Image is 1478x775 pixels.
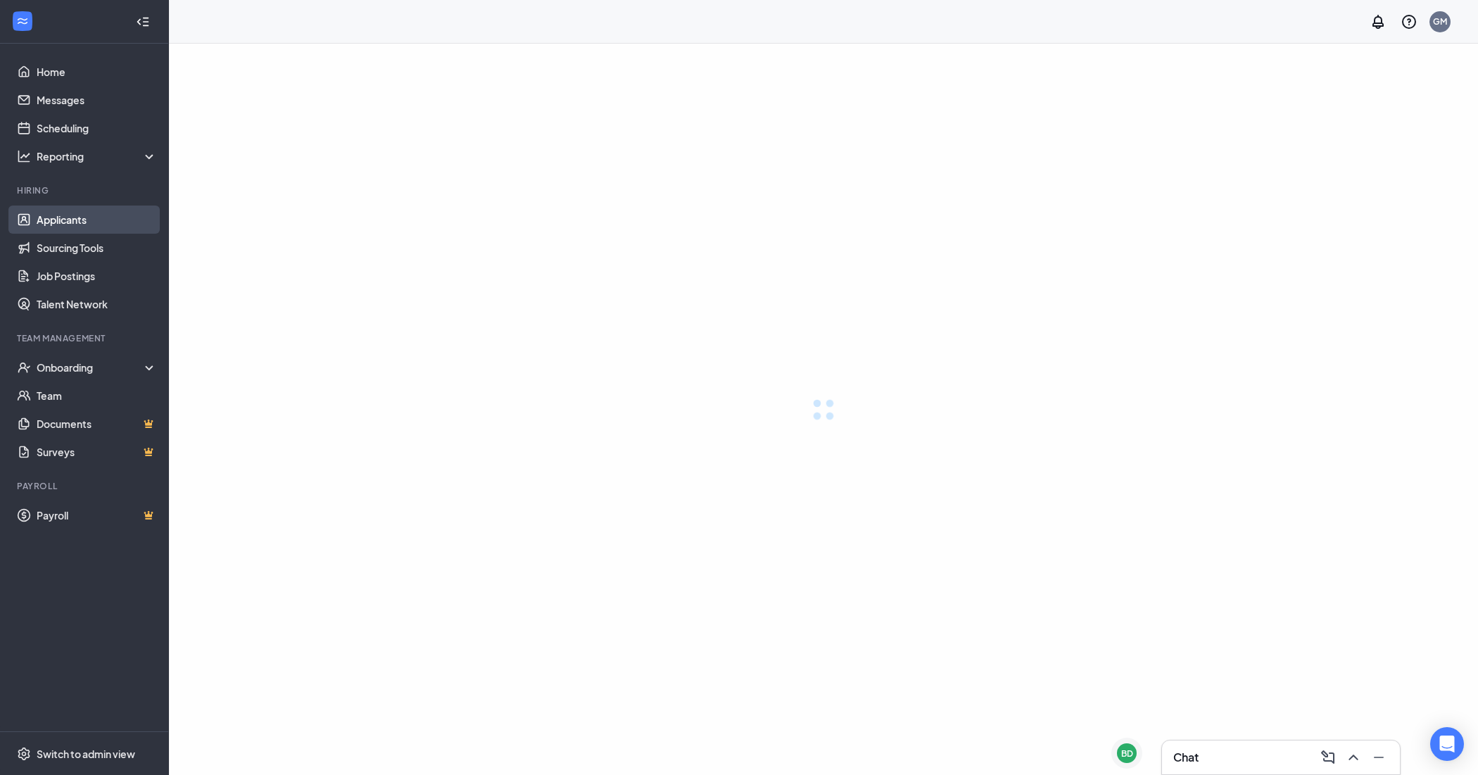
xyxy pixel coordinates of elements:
div: Hiring [17,184,154,196]
button: ComposeMessage [1315,746,1338,769]
button: Minimize [1366,746,1389,769]
div: Open Intercom Messenger [1430,727,1464,761]
h3: Chat [1173,750,1199,765]
svg: Collapse [136,15,150,29]
svg: Minimize [1370,749,1387,766]
a: DocumentsCrown [37,410,157,438]
a: Talent Network [37,290,157,318]
div: BD [1121,748,1133,760]
a: Scheduling [37,114,157,142]
a: Home [37,58,157,86]
div: Payroll [17,480,154,492]
svg: Settings [17,747,31,761]
div: Reporting [37,149,158,163]
a: Messages [37,86,157,114]
a: Applicants [37,206,157,234]
svg: ComposeMessage [1320,749,1337,766]
div: Switch to admin view [37,747,135,761]
button: ChevronUp [1341,746,1363,769]
a: PayrollCrown [37,501,157,529]
svg: Analysis [17,149,31,163]
svg: WorkstreamLogo [15,14,30,28]
div: Team Management [17,332,154,344]
a: Job Postings [37,262,157,290]
a: Sourcing Tools [37,234,157,262]
svg: UserCheck [17,360,31,374]
a: SurveysCrown [37,438,157,466]
svg: ChevronUp [1345,749,1362,766]
svg: QuestionInfo [1401,13,1417,30]
div: GM [1433,15,1447,27]
svg: Notifications [1370,13,1387,30]
a: Team [37,382,157,410]
div: Onboarding [37,360,158,374]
